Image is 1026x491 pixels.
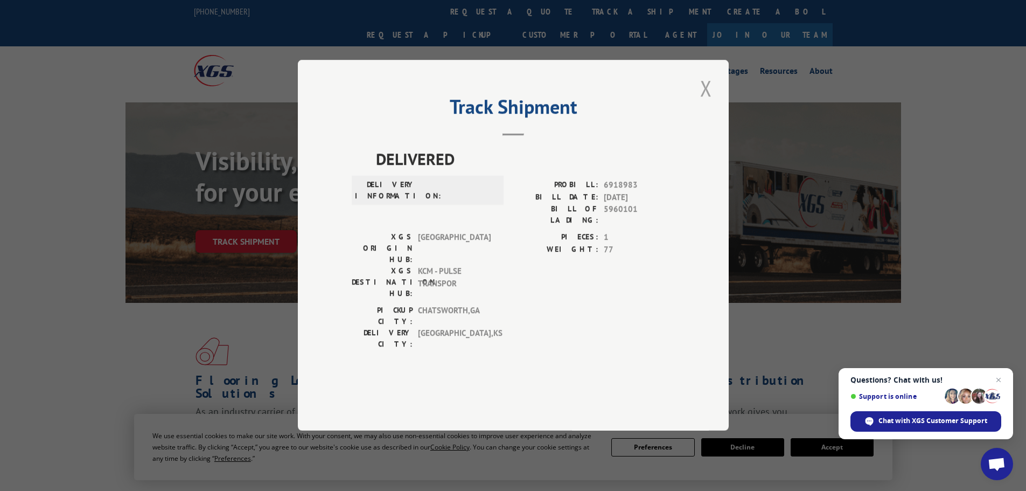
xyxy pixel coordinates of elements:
[604,244,675,256] span: 77
[376,147,675,171] span: DELIVERED
[604,179,675,192] span: 6918983
[604,232,675,244] span: 1
[352,305,413,328] label: PICKUP CITY:
[850,411,1001,432] span: Chat with XGS Customer Support
[850,376,1001,384] span: Questions? Chat with us!
[513,191,598,204] label: BILL DATE:
[352,328,413,350] label: DELIVERY CITY:
[352,99,675,120] h2: Track Shipment
[513,179,598,192] label: PROBILL:
[878,416,987,426] span: Chat with XGS Customer Support
[418,328,491,350] span: [GEOGRAPHIC_DATA] , KS
[604,191,675,204] span: [DATE]
[418,232,491,266] span: [GEOGRAPHIC_DATA]
[513,204,598,226] label: BILL OF LADING:
[604,204,675,226] span: 5960101
[352,266,413,300] label: XGS DESTINATION HUB:
[418,305,491,328] span: CHATSWORTH , GA
[697,73,715,103] button: Close modal
[352,232,413,266] label: XGS ORIGIN HUB:
[981,448,1013,480] a: Open chat
[513,244,598,256] label: WEIGHT:
[418,266,491,300] span: KCM - PULSE TRANSPOR
[850,392,941,400] span: Support is online
[355,179,416,202] label: DELIVERY INFORMATION:
[513,232,598,244] label: PIECES:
